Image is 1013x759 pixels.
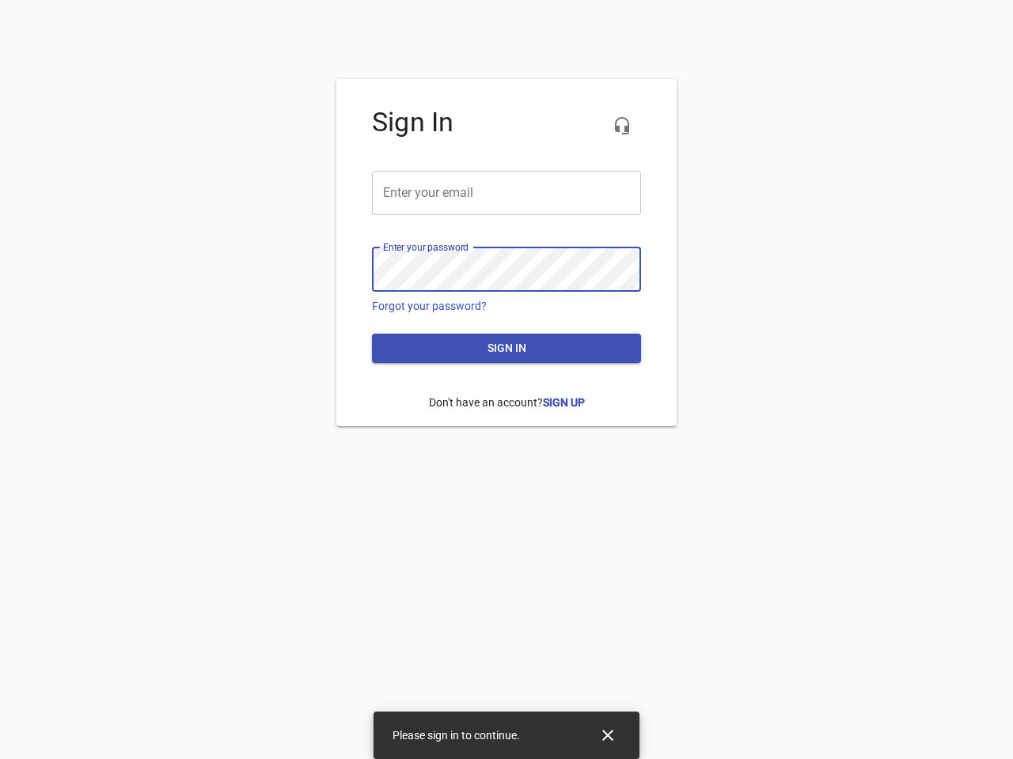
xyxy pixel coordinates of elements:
p: Don't have an account? [372,383,641,423]
span: Sign in [385,338,628,358]
a: Sign Up [543,396,585,409]
span: Please sign in to continue. [393,729,520,742]
button: Close [589,716,627,754]
a: Forgot your password? [372,300,487,312]
button: Sign in [372,334,641,363]
h4: Sign In [372,107,641,138]
iframe: Chat [667,178,1001,747]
